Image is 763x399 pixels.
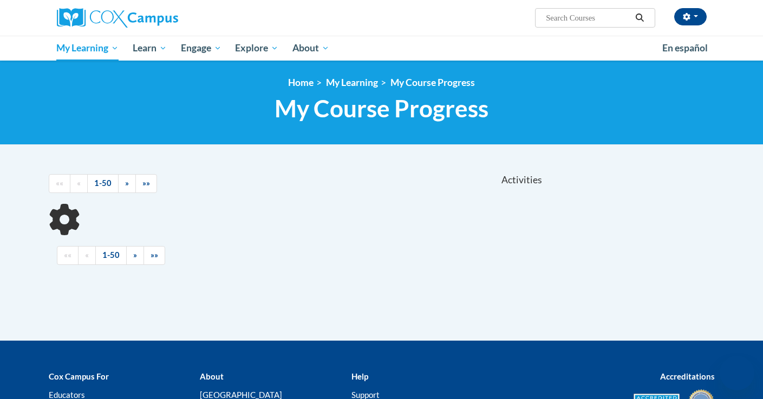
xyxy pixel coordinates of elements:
a: Previous [70,174,88,193]
div: Main menu [41,36,723,61]
a: 1-50 [95,246,127,265]
span: Engage [181,42,221,55]
span: Learn [133,42,167,55]
a: Cox Campus [57,8,263,28]
a: Explore [228,36,285,61]
a: Begining [57,246,79,265]
button: Search [631,11,648,24]
span: »» [142,178,150,188]
span: Activities [501,174,542,186]
a: My Course Progress [390,77,475,88]
b: Accreditations [660,371,715,381]
span: My Learning [56,42,119,55]
a: En español [655,37,715,59]
a: About [285,36,336,61]
span: About [292,42,329,55]
span: Explore [235,42,278,55]
b: Help [351,371,368,381]
input: Search Courses [545,11,631,24]
b: About [200,371,224,381]
a: My Learning [326,77,378,88]
a: Next [126,246,144,265]
a: Begining [49,174,70,193]
span: En español [662,42,708,54]
iframe: Button to launch messaging window [720,356,754,390]
a: 1-50 [87,174,119,193]
a: Learn [126,36,174,61]
a: Next [118,174,136,193]
button: Account Settings [674,8,707,25]
a: Engage [174,36,229,61]
b: Cox Campus For [49,371,109,381]
a: Previous [78,246,96,265]
span: My Course Progress [275,94,488,123]
span: »» [151,250,158,260]
span: » [133,250,137,260]
span: » [125,178,129,188]
a: Home [288,77,314,88]
a: End [135,174,157,193]
img: Cox Campus [57,8,178,28]
a: My Learning [50,36,126,61]
span: « [77,178,81,188]
span: « [85,250,89,260]
span: «« [56,178,63,188]
span: «« [64,250,71,260]
a: End [144,246,165,265]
